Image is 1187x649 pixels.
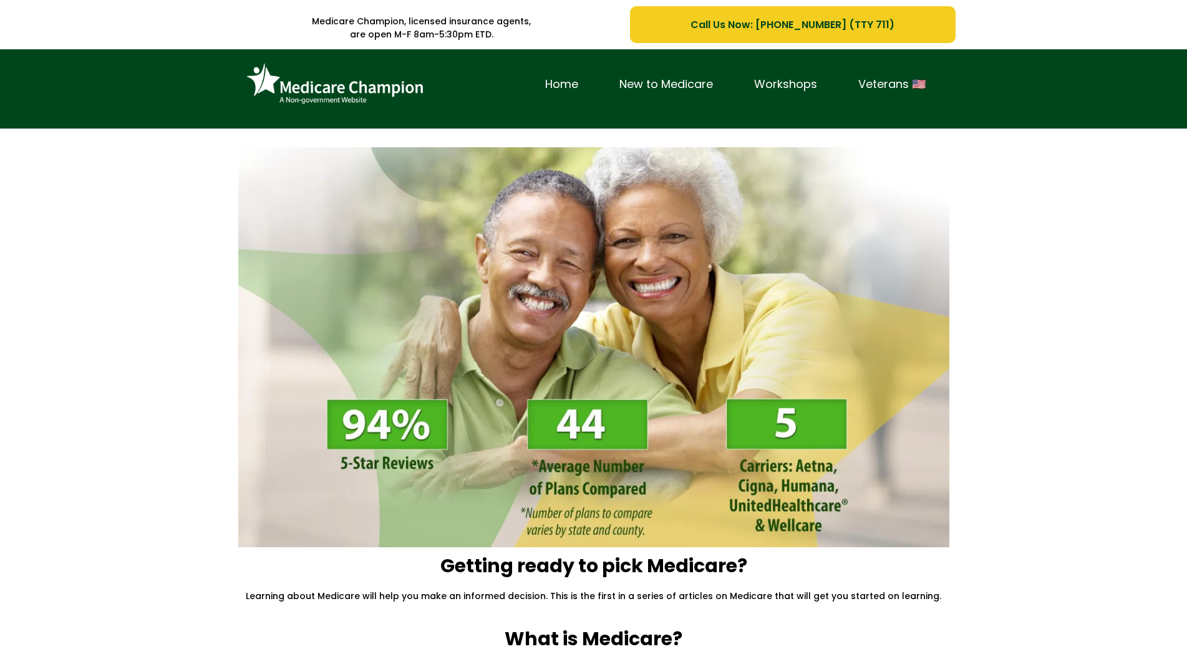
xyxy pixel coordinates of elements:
span: Call Us Now: [PHONE_NUMBER] (TTY 711) [690,17,894,32]
a: Veterans 🇺🇸 [838,75,946,94]
strong: Getting ready to pick Medicare? [440,552,747,579]
a: Workshops [734,75,838,94]
p: are open M-F 8am-5:30pm ETD. [232,28,612,41]
a: Home [525,75,599,94]
p: Medicare Champion, licensed insurance agents, [232,15,612,28]
p: Learning about Medicare will help you make an informed decision. This is the first in a series of... [232,590,956,602]
a: New to Medicare [599,75,734,94]
a: Call Us Now: 1-833-823-1990 (TTY 711) [630,6,955,43]
img: Brand Logo [241,59,429,110]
